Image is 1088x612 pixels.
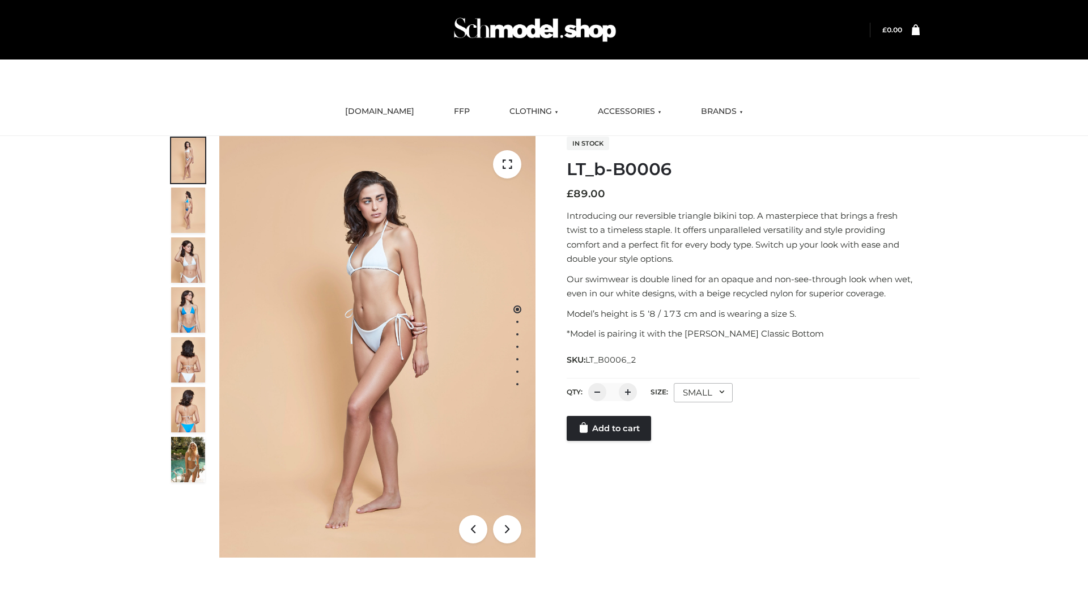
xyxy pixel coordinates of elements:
[692,99,751,124] a: BRANDS
[501,99,567,124] a: CLOTHING
[882,25,887,34] span: £
[567,188,605,200] bdi: 89.00
[589,99,670,124] a: ACCESSORIES
[882,25,902,34] bdi: 0.00
[567,388,583,396] label: QTY:
[171,387,205,432] img: ArielClassicBikiniTop_CloudNine_AzureSky_OW114ECO_8-scaled.jpg
[567,272,920,301] p: Our swimwear is double lined for an opaque and non-see-through look when wet, even in our white d...
[171,237,205,283] img: ArielClassicBikiniTop_CloudNine_AzureSky_OW114ECO_3-scaled.jpg
[445,99,478,124] a: FFP
[567,209,920,266] p: Introducing our reversible triangle bikini top. A masterpiece that brings a fresh twist to a time...
[219,136,535,558] img: LT_b-B0006
[651,388,668,396] label: Size:
[171,287,205,333] img: ArielClassicBikiniTop_CloudNine_AzureSky_OW114ECO_4-scaled.jpg
[567,307,920,321] p: Model’s height is 5 ‘8 / 173 cm and is wearing a size S.
[567,159,920,180] h1: LT_b-B0006
[171,138,205,183] img: ArielClassicBikiniTop_CloudNine_AzureSky_OW114ECO_1-scaled.jpg
[337,99,423,124] a: [DOMAIN_NAME]
[171,188,205,233] img: ArielClassicBikiniTop_CloudNine_AzureSky_OW114ECO_2-scaled.jpg
[171,437,205,482] img: Arieltop_CloudNine_AzureSky2.jpg
[450,7,620,52] img: Schmodel Admin 964
[171,337,205,382] img: ArielClassicBikiniTop_CloudNine_AzureSky_OW114ECO_7-scaled.jpg
[567,188,573,200] span: £
[585,355,636,365] span: LT_B0006_2
[567,137,609,150] span: In stock
[882,25,902,34] a: £0.00
[567,353,637,367] span: SKU:
[567,326,920,341] p: *Model is pairing it with the [PERSON_NAME] Classic Bottom
[674,383,733,402] div: SMALL
[567,416,651,441] a: Add to cart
